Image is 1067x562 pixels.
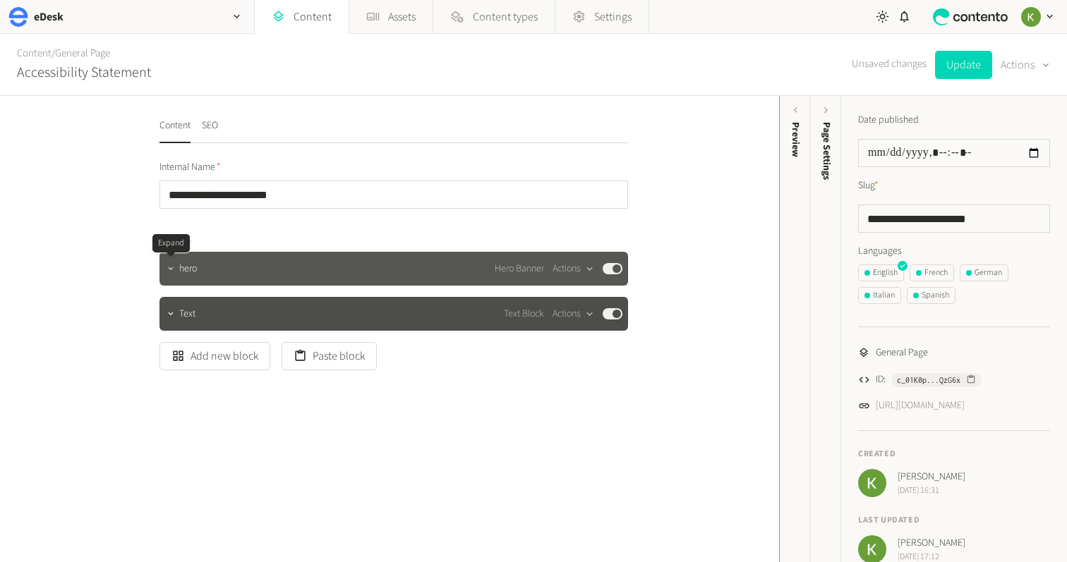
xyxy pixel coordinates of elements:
[553,260,594,277] button: Actions
[891,373,982,387] button: c_01K0p...QzG6x
[504,307,544,322] span: Text Block
[852,56,927,73] span: Unsaved changes
[819,122,834,180] span: Page Settings
[1021,7,1041,27] img: Keelin Terry
[858,264,904,281] button: English
[910,264,954,281] button: French
[897,374,960,386] span: c_01K0p...QzG6x
[55,46,110,61] a: General Page
[282,342,377,370] button: Paste block
[553,305,594,322] button: Actions
[876,372,886,387] span: ID:
[858,178,879,193] label: Slug
[858,448,1050,460] h4: Created
[907,287,956,304] button: Spanish
[159,118,191,143] button: Content
[864,267,898,279] div: English
[594,8,632,25] span: Settings
[473,8,538,25] span: Content types
[876,346,928,360] span: General Page
[916,267,948,279] div: French
[34,8,64,25] h2: eDesk
[159,342,270,370] button: Add new block
[960,264,1008,281] button: German
[1001,51,1050,79] button: Actions
[17,46,52,61] a: Content
[898,484,965,497] span: [DATE] 16:31
[864,289,895,302] div: Italian
[159,231,191,246] span: Content
[17,62,151,83] h2: Accessibility Statement
[52,46,55,61] span: /
[858,287,901,304] button: Italian
[898,470,965,484] span: [PERSON_NAME]
[898,536,965,551] span: [PERSON_NAME]
[179,262,197,276] span: hero
[858,514,1050,527] h4: Last updated
[495,262,544,276] span: Hero Banner
[202,118,218,143] button: SEO
[913,289,949,302] div: Spanish
[858,469,886,497] img: Keelin Terry
[858,244,1050,259] label: Languages
[8,7,28,27] img: eDesk
[966,267,1002,279] div: German
[788,122,803,157] div: Preview
[152,234,190,252] div: Expand
[876,398,965,413] a: [URL][DOMAIN_NAME]
[935,51,992,79] button: Update
[159,160,221,175] span: Internal Name
[858,113,919,128] label: Date published
[179,307,195,322] span: Text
